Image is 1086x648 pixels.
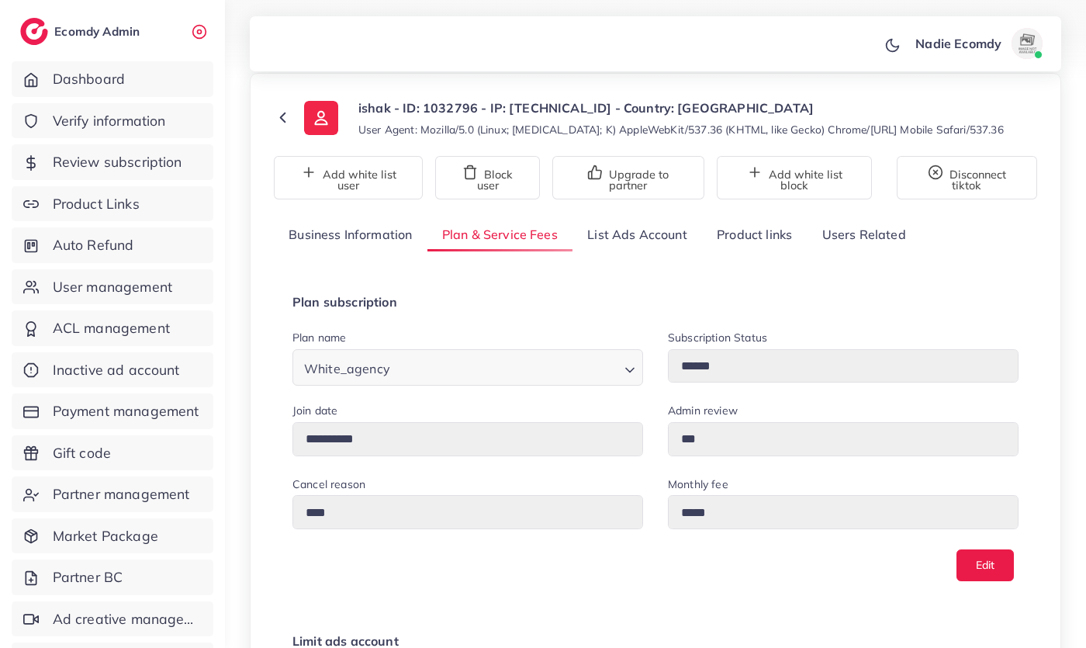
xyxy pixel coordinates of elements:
span: Product Links [53,194,140,214]
span: Dashboard [53,69,125,89]
p: Nadie Ecomdy [915,34,1001,53]
a: Partner BC [12,560,213,595]
button: Add white list user [274,156,423,199]
a: Verify information [12,103,213,139]
a: Partner management [12,476,213,512]
a: logoEcomdy Admin [20,18,144,45]
a: Inactive ad account [12,352,213,388]
button: Edit [956,549,1014,581]
a: Review subscription [12,144,213,180]
a: User management [12,269,213,305]
h4: Plan subscription [292,295,1019,310]
a: Payment management [12,393,213,429]
h2: Ecomdy Admin [54,24,144,39]
span: Partner BC [53,567,123,587]
input: Search for option [395,354,618,380]
span: Payment management [53,401,199,421]
span: Auto Refund [53,235,134,255]
button: Upgrade to partner [552,156,704,199]
a: Dashboard [12,61,213,97]
a: ACL management [12,310,213,346]
label: Monthly fee [668,476,728,492]
p: ishak - ID: 1032796 - IP: [TECHNICAL_ID] - Country: [GEOGRAPHIC_DATA] [358,99,1004,117]
span: User management [53,277,172,297]
label: Plan name [292,330,346,345]
a: List Ads Account [572,218,702,251]
a: Plan & Service Fees [427,218,572,251]
span: Review subscription [53,152,182,172]
span: Ad creative management [53,609,202,629]
a: Product links [702,218,807,251]
div: Search for option [292,349,643,386]
span: Partner management [53,484,190,504]
label: Cancel reason [292,476,365,492]
a: Product Links [12,186,213,222]
a: Nadie Ecomdyavatar [907,28,1049,59]
span: ACL management [53,318,170,338]
label: Subscription Status [668,330,767,345]
img: ic-user-info.36bf1079.svg [304,101,338,135]
span: Gift code [53,443,111,463]
button: Block user [435,156,540,199]
a: Gift code [12,435,213,471]
img: avatar [1012,28,1043,59]
label: Join date [292,403,337,418]
a: Auto Refund [12,227,213,263]
label: Admin review [668,403,738,418]
button: Add white list block [717,156,872,199]
a: Business Information [274,218,427,251]
a: Users Related [807,218,920,251]
span: White_agency [301,358,393,380]
span: Inactive ad account [53,360,180,380]
small: User Agent: Mozilla/5.0 (Linux; [MEDICAL_DATA]; K) AppleWebKit/537.36 (KHTML, like Gecko) Chrome/... [358,122,1004,137]
button: Disconnect tiktok [897,156,1037,199]
span: Verify information [53,111,166,131]
a: Ad creative management [12,601,213,637]
span: Market Package [53,526,158,546]
a: Market Package [12,518,213,554]
img: logo [20,18,48,45]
